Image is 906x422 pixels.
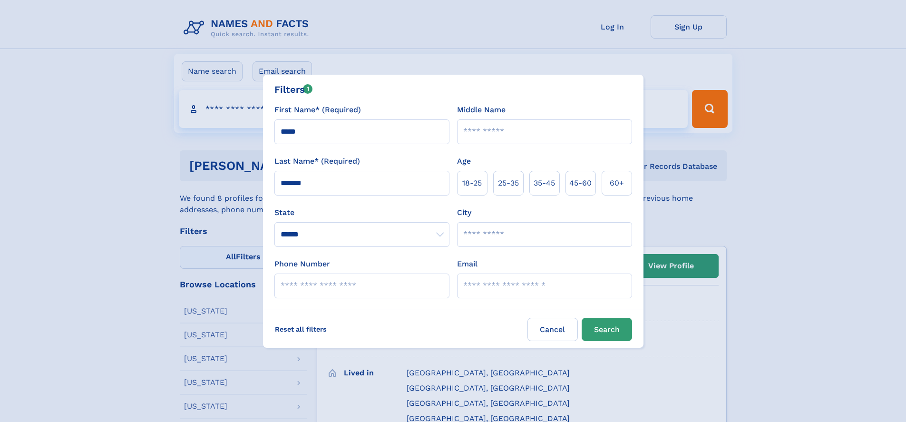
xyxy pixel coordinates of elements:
[610,177,624,189] span: 60+
[534,177,555,189] span: 35‑45
[274,207,449,218] label: State
[274,156,360,167] label: Last Name* (Required)
[274,258,330,270] label: Phone Number
[457,156,471,167] label: Age
[457,258,477,270] label: Email
[498,177,519,189] span: 25‑35
[457,207,471,218] label: City
[274,104,361,116] label: First Name* (Required)
[457,104,506,116] label: Middle Name
[462,177,482,189] span: 18‑25
[527,318,578,341] label: Cancel
[269,318,333,341] label: Reset all filters
[274,82,313,97] div: Filters
[569,177,592,189] span: 45‑60
[582,318,632,341] button: Search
